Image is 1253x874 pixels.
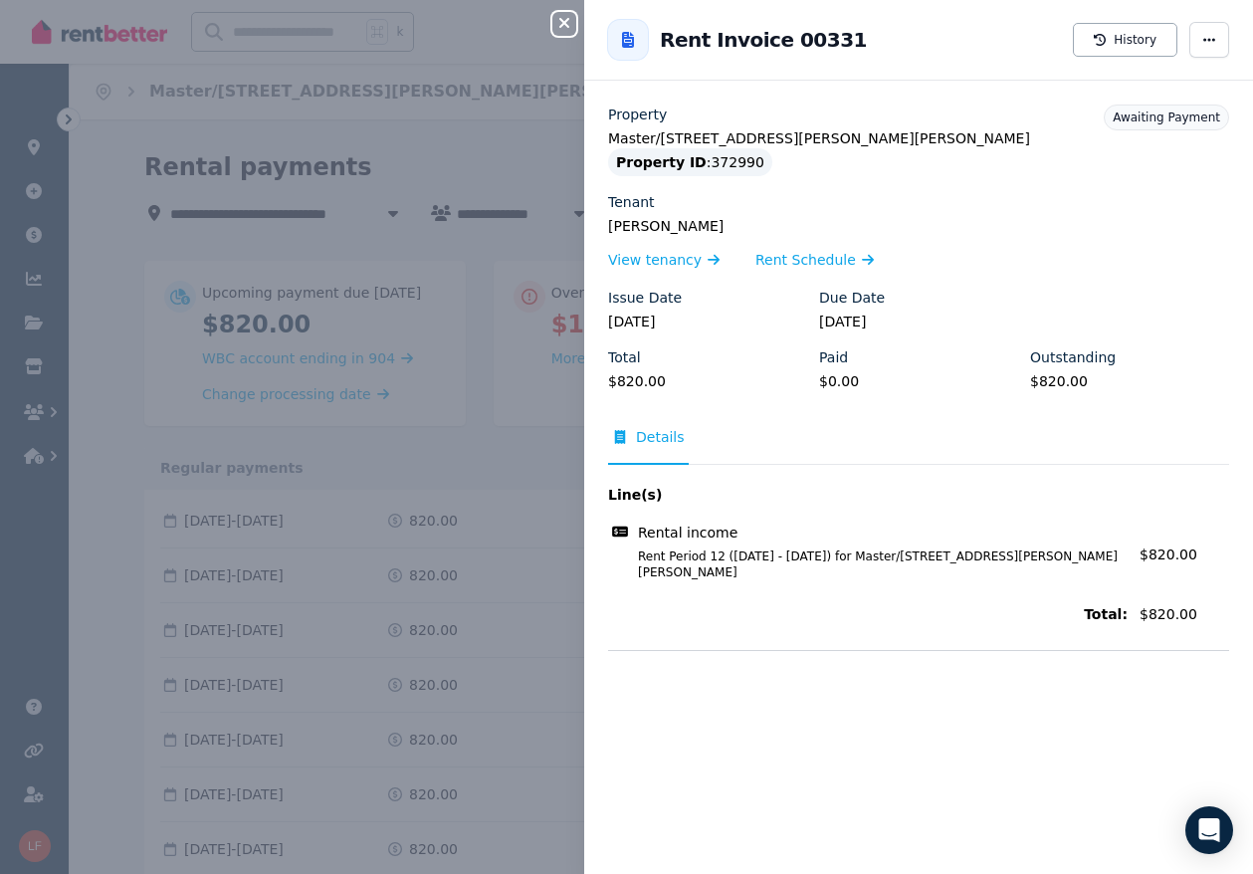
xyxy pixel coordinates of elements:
span: Details [636,427,685,447]
label: Paid [819,347,848,367]
span: Rent Schedule [755,250,856,270]
label: Outstanding [1030,347,1116,367]
label: Issue Date [608,288,682,308]
span: Rental income [638,523,737,543]
span: Line(s) [608,485,1128,505]
span: $820.00 [1140,604,1229,624]
legend: [DATE] [819,312,1018,331]
div: : 372990 [608,148,772,176]
label: Due Date [819,288,885,308]
span: $820.00 [1140,546,1197,562]
legend: [DATE] [608,312,807,331]
button: History [1073,23,1177,57]
span: Property ID [616,152,707,172]
span: Total: [608,604,1128,624]
legend: Master/[STREET_ADDRESS][PERSON_NAME][PERSON_NAME] [608,128,1229,148]
span: Awaiting Payment [1113,110,1220,124]
a: View tenancy [608,250,720,270]
label: Tenant [608,192,655,212]
span: View tenancy [608,250,702,270]
nav: Tabs [608,427,1229,465]
legend: [PERSON_NAME] [608,216,1229,236]
div: Open Intercom Messenger [1185,806,1233,854]
legend: $0.00 [819,371,1018,391]
a: Rent Schedule [755,250,874,270]
legend: $820.00 [1030,371,1229,391]
span: Rent Period 12 ([DATE] - [DATE]) for Master/[STREET_ADDRESS][PERSON_NAME][PERSON_NAME] [614,548,1128,580]
label: Total [608,347,641,367]
h2: Rent Invoice 00331 [660,26,867,54]
label: Property [608,105,667,124]
legend: $820.00 [608,371,807,391]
